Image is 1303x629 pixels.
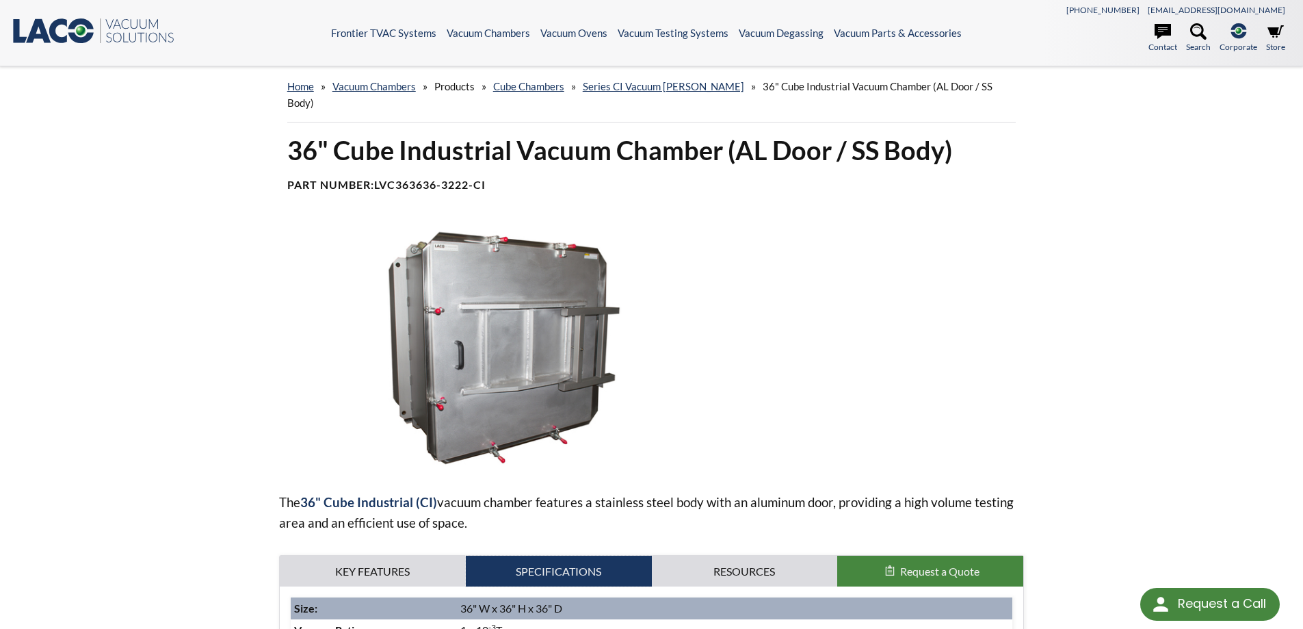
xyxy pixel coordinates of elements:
a: Vacuum Testing Systems [618,27,728,39]
a: Key Features [280,556,466,587]
span: Products [434,80,475,92]
b: LVC363636-3222-CI [374,178,486,191]
strong: 36" Cube Industrial (CI) [300,494,437,510]
a: Cube Chambers [493,80,564,92]
a: Vacuum Parts & Accessories [834,27,962,39]
a: Search [1186,23,1211,53]
td: : [291,598,457,619]
h1: 36" Cube Industrial Vacuum Chamber (AL Door / SS Body) [287,133,1016,167]
h4: Part Number: [287,178,1016,192]
div: Request a Call [1140,588,1280,621]
a: Vacuum Chambers [332,80,416,92]
a: Vacuum Degassing [739,27,824,39]
a: Resources [652,556,838,587]
div: » » » » » [287,67,1016,123]
span: Corporate [1220,40,1257,53]
a: Contact [1148,23,1177,53]
a: Store [1266,23,1285,53]
a: Vacuum Chambers [447,27,530,39]
td: 36" W x 36" H x 36" D [457,598,1013,619]
a: [EMAIL_ADDRESS][DOMAIN_NAME] [1148,5,1285,15]
a: [PHONE_NUMBER] [1066,5,1140,15]
a: Series CI Vacuum [PERSON_NAME] [583,80,744,92]
a: Frontier TVAC Systems [331,27,436,39]
span: 36" Cube Industrial Vacuum Chamber (AL Door / SS Body) [287,80,992,109]
strong: Size [294,602,315,615]
p: The vacuum chamber features a stainless steel body with an aluminum door, providing a high volume... [279,492,1025,533]
button: Request a Quote [837,556,1023,587]
a: Specifications [466,556,652,587]
img: LVC363636-3222-CI 36" Cube Vacuum Chamber, front angle view [279,225,715,470]
a: Vacuum Ovens [540,27,607,39]
span: Request a Quote [900,565,979,578]
div: Request a Call [1178,588,1266,619]
a: home [287,80,314,92]
img: round button [1150,593,1172,615]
